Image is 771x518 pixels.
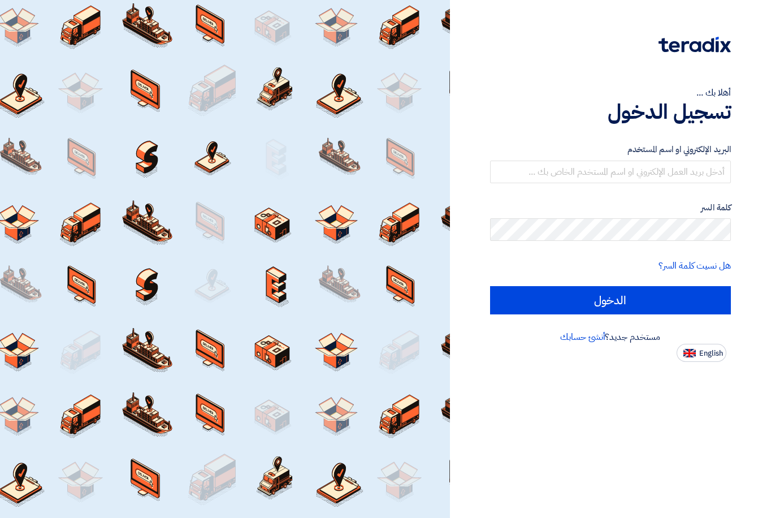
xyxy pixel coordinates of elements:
[659,259,731,273] a: هل نسيت كلمة السر؟
[490,161,731,183] input: أدخل بريد العمل الإلكتروني او اسم المستخدم الخاص بك ...
[490,286,731,314] input: الدخول
[699,349,723,357] span: English
[560,330,605,344] a: أنشئ حسابك
[683,349,696,357] img: en-US.png
[659,37,731,53] img: Teradix logo
[490,143,731,156] label: البريد الإلكتروني او اسم المستخدم
[677,344,726,362] button: English
[490,201,731,214] label: كلمة السر
[490,100,731,124] h1: تسجيل الدخول
[490,86,731,100] div: أهلا بك ...
[490,330,731,344] div: مستخدم جديد؟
